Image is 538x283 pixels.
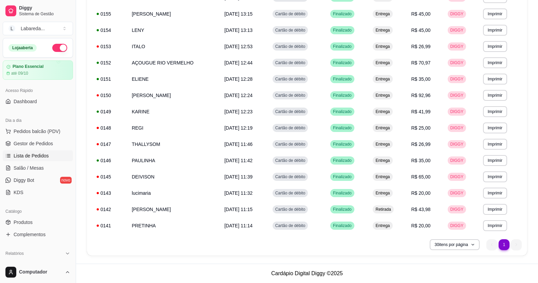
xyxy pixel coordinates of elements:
span: R$ 20,00 [411,190,431,196]
div: Catálogo [3,206,73,217]
span: R$ 41,99 [411,109,431,114]
span: DIGGY [449,60,465,65]
span: R$ 25,00 [411,125,431,131]
a: Gestor de Pedidos [3,138,73,149]
td: [PERSON_NAME] [128,87,220,103]
td: [PERSON_NAME] [128,6,220,22]
span: [DATE] 13:15 [224,11,253,17]
span: Computador [19,269,62,275]
span: R$ 92,96 [411,93,431,98]
span: DIGGY [449,125,465,131]
span: DIGGY [449,141,465,147]
span: Lista de Pedidos [14,152,49,159]
span: Finalizado [332,223,353,228]
span: Finalizado [332,190,353,196]
span: R$ 26,99 [411,44,431,49]
span: Finalizado [332,109,353,114]
span: Complementos [14,231,45,238]
span: [DATE] 12:19 [224,125,253,131]
span: Entrega [374,60,391,65]
span: DIGGY [449,27,465,33]
span: Entrega [374,76,391,82]
span: Produtos [14,219,33,226]
article: Plano Essencial [13,64,43,69]
button: Imprimir [483,139,507,150]
span: Entrega [374,190,391,196]
span: DIGGY [449,76,465,82]
div: 0145 [96,173,124,180]
span: Cartão de débito [274,174,307,180]
span: [DATE] 11:15 [224,207,253,212]
span: [DATE] 12:53 [224,44,253,49]
a: DiggySistema de Gestão [3,3,73,19]
button: Imprimir [483,25,507,36]
span: Relatórios de vendas [14,261,58,268]
div: 0146 [96,157,124,164]
span: Cartão de débito [274,190,307,196]
span: [DATE] 12:28 [224,76,253,82]
span: Finalizado [332,158,353,163]
span: Cartão de débito [274,207,307,212]
a: Relatórios de vendas [3,259,73,270]
span: Entrega [374,27,391,33]
span: L [8,25,15,32]
span: Entrega [374,44,391,49]
span: Entrega [374,93,391,98]
nav: pagination navigation [483,236,525,253]
span: Cartão de débito [274,223,307,228]
button: Imprimir [483,220,507,231]
span: Finalizado [332,141,353,147]
span: Finalizado [332,207,353,212]
button: Imprimir [483,8,507,19]
td: ITALO [128,38,220,55]
button: Pedidos balcão (PDV) [3,126,73,137]
span: [DATE] 11:46 [224,141,253,147]
div: 0141 [96,222,124,229]
span: [DATE] 12:24 [224,93,253,98]
span: R$ 45,00 [411,11,431,17]
span: [DATE] 12:44 [224,60,253,65]
a: Dashboard [3,96,73,107]
span: Diggy [19,5,70,11]
a: Plano Essencialaté 09/10 [3,60,73,80]
span: DIGGY [449,174,465,180]
span: DIGGY [449,44,465,49]
div: 0155 [96,11,124,17]
span: Cartão de débito [274,158,307,163]
span: Cartão de débito [274,125,307,131]
span: Finalizado [332,27,353,33]
span: Finalizado [332,60,353,65]
button: Imprimir [483,74,507,84]
span: DIGGY [449,223,465,228]
span: Cartão de débito [274,109,307,114]
td: PAULINHA [128,152,220,169]
span: Entrega [374,223,391,228]
div: 0147 [96,141,124,148]
td: AÇOUGUE RIO VERMELHO [128,55,220,71]
td: [PERSON_NAME] [128,201,220,218]
div: 0143 [96,190,124,196]
article: até 09/10 [11,71,28,76]
td: PRETINHA [128,218,220,234]
span: Sistema de Gestão [19,11,70,17]
span: Cartão de débito [274,93,307,98]
button: Select a team [3,22,73,35]
span: [DATE] 11:42 [224,158,253,163]
span: [DATE] 11:14 [224,223,253,228]
a: Complementos [3,229,73,240]
footer: Cardápio Digital Diggy © 2025 [76,264,538,283]
span: Entrega [374,109,391,114]
span: R$ 43,98 [411,207,431,212]
div: 0149 [96,108,124,115]
span: Entrega [374,141,391,147]
button: Imprimir [483,204,507,215]
button: Alterar Status [52,44,67,52]
span: Finalizado [332,11,353,17]
span: Cartão de débito [274,44,307,49]
span: [DATE] 11:39 [224,174,253,180]
span: KDS [14,189,23,196]
td: ELIENE [128,71,220,87]
span: DIGGY [449,109,465,114]
button: Imprimir [483,155,507,166]
span: [DATE] 11:32 [224,190,253,196]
